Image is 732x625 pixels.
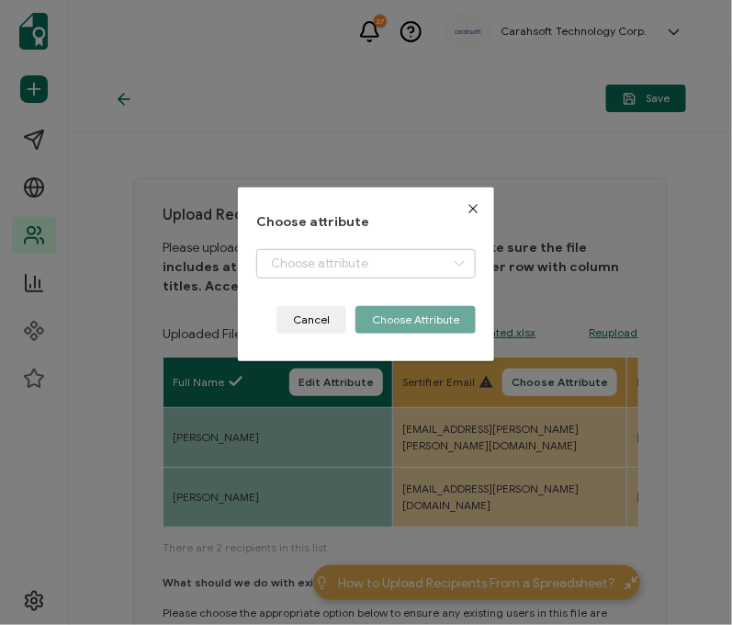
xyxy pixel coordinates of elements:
button: Cancel [276,306,346,334]
button: Choose Attribute [355,306,476,334]
input: Choose attribute [256,249,476,278]
iframe: Chat Widget [426,418,732,625]
div: dialog [238,187,494,361]
h1: Choose attribute [256,215,476,231]
button: Close [452,187,494,230]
